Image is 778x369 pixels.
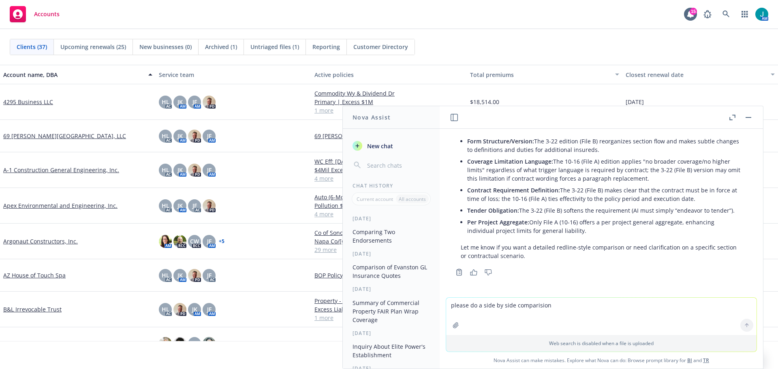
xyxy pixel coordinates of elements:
img: photo [173,303,186,316]
a: Co of Sonoma/Encroachment Permit [314,228,464,237]
span: JF [207,132,212,140]
div: [DATE] [343,286,440,292]
a: WC Eff: [DATE] [314,157,464,166]
span: Nova Assist can make mistakes. Explore what Nova can do: Browse prompt library for and [443,352,760,369]
span: Accounts [34,11,60,17]
span: Clients (37) [17,43,47,51]
a: Property - CA Fair Plan Wrap Policy [314,296,464,305]
img: photo [188,130,201,143]
button: Summary of Commercial Property FAIR Plan Wrap Coverage [349,296,433,326]
a: Switch app [737,6,753,22]
span: JF [207,271,212,279]
h1: Nova Assist [353,113,391,122]
a: 1 more [314,106,464,115]
span: JK [177,98,183,106]
span: JF [207,305,212,314]
a: Report a Bug [699,6,716,22]
a: Napa Co/[GEOGRAPHIC_DATA] [314,237,464,245]
span: JK [177,271,183,279]
img: photo [159,337,172,350]
span: HL [162,201,169,210]
div: Service team [159,70,308,79]
img: photo [188,269,201,282]
a: A-1 Construction General Engineering, Inc. [3,166,119,174]
input: Search chats [365,160,430,171]
div: Active policies [314,70,464,79]
span: Reporting [312,43,340,51]
span: JK [192,339,197,348]
span: [DATE] [626,98,644,106]
span: JK [177,166,183,174]
a: B&L Irrevocable Trust [3,305,62,314]
button: New chat [349,139,433,153]
span: Archived (1) [205,43,237,51]
li: The 10-16 (File A) edition applies "no broader coverage/no higher limits" regardless of what trig... [467,156,742,184]
img: photo [203,337,216,350]
span: HL [162,271,169,279]
img: photo [203,96,216,109]
a: BOP Policy GL/BPP/XL/Cyber [314,271,464,279]
img: photo [203,199,216,212]
a: Pollution $1M/$5M (Annual Policy) [314,201,464,210]
span: JK [177,132,183,140]
a: Apex Environmental and Engineering, Inc. [3,201,118,210]
span: HL [162,98,169,106]
span: HL [162,166,169,174]
a: 69 [PERSON_NAME][GEOGRAPHIC_DATA], LLC [3,132,126,140]
a: $4Mil Excess Liability [314,166,464,174]
button: Closest renewal date [622,65,778,84]
span: New chat [365,142,393,150]
a: 29 more [314,245,464,254]
img: photo [159,235,172,248]
button: Total premiums [467,65,622,84]
span: JK [177,201,183,210]
a: Auto (6-Month Policy) [314,193,464,201]
span: Form Structure/Version: [467,137,534,145]
a: 69 [PERSON_NAME][GEOGRAPHIC_DATA] Apts [314,132,464,140]
li: The 3-22 (File B) makes clear that the contract must be in force at time of loss; the 10-16 (File... [467,184,742,205]
a: AZ House of Touch Spa [3,271,66,279]
span: HL [162,132,169,140]
button: Active policies [311,65,467,84]
span: Contract Requirement Definition: [467,186,560,194]
li: Only File A (10-16) offers a per project general aggregate, enhancing individual project limits f... [467,216,742,237]
img: photo [188,164,201,177]
a: Commodity Wy & Dividend Dr [314,89,464,98]
img: photo [173,235,186,248]
button: Comparison of Evanston GL Insurance Quotes [349,260,433,282]
div: [DATE] [343,330,440,337]
div: Total premiums [470,70,610,79]
div: [DATE] [343,215,440,222]
p: Web search is disabled when a file is uploaded [451,340,752,347]
div: 15 [690,8,697,15]
p: Current account [357,196,393,203]
a: Excess Liability - $3M [314,305,464,314]
span: JF [207,166,212,174]
span: JF [207,237,212,245]
a: Accounts [6,3,63,26]
span: Per Project Aggregate: [467,218,529,226]
button: Inquiry About Elite Power's Establishment [349,340,433,362]
img: photo [173,337,186,350]
a: BI [687,357,692,364]
a: 1 more [314,314,464,322]
span: New businesses (0) [139,43,192,51]
span: Customer Directory [353,43,408,51]
div: Closest renewal date [626,70,766,79]
span: JF [192,201,197,210]
li: The 3-22 (File B) softens the requirement (AI must simply “endeavor to tender”). [467,205,742,216]
a: 4 more [314,174,464,183]
button: Comparing Two Endorsements [349,225,433,247]
a: TR [703,357,709,364]
a: Construction Turbo Quote Training Account [3,339,122,348]
p: Let me know if you want a detailed redline-style comparison or need clarification on a specific s... [461,243,742,260]
div: Account name, DBA [3,70,143,79]
span: Upcoming renewals (25) [60,43,126,51]
span: - [314,339,316,348]
a: Primary | Excess $1M [314,98,464,106]
span: Tender Obligation: [467,207,519,214]
a: 4 more [314,210,464,218]
li: The 3-22 edition (File B) reorganizes section flow and makes subtle changes to definitions and du... [467,135,742,156]
a: + 6 [219,341,224,346]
